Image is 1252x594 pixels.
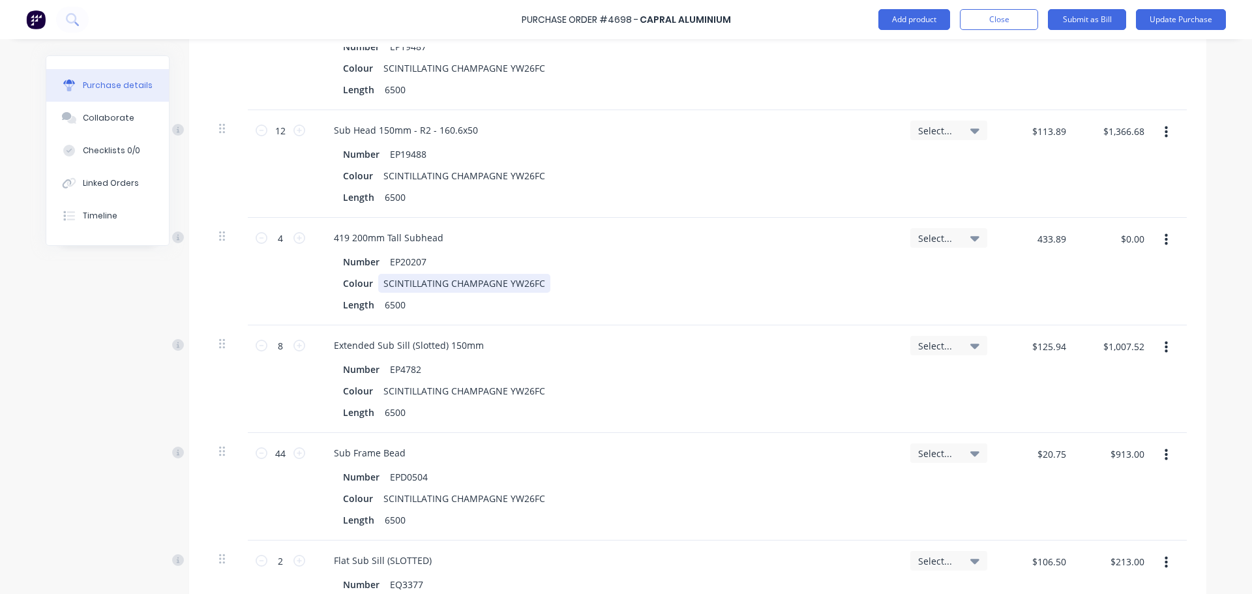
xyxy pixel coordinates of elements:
div: 6500 [380,295,411,314]
div: 6500 [380,511,411,529]
div: Colour [338,274,378,293]
div: Number [338,145,385,164]
span: Select... [918,447,957,460]
div: SCINTILLATING CHAMPAGNE YW26FC [378,489,550,508]
button: Purchase details [46,69,169,102]
button: Timeline [46,200,169,232]
div: Length [338,80,380,99]
div: EP20207 [385,252,432,271]
span: Select... [918,124,957,138]
button: Collaborate [46,102,169,134]
div: Number [338,575,385,594]
div: Number [338,252,385,271]
div: Purchase details [83,80,153,91]
button: Close [960,9,1038,30]
div: Length [338,188,380,207]
div: Timeline [83,210,117,222]
div: Extended Sub Sill (Slotted) 150mm [323,336,494,355]
div: Checklists 0/0 [83,145,140,156]
div: Number [338,360,385,379]
div: Length [338,511,380,529]
div: SCINTILLATING CHAMPAGNE YW26FC [378,59,550,78]
div: SCINTILLATING CHAMPAGNE YW26FC [378,381,550,400]
div: Sub Head 150mm - R2 - 160.6x50 [323,121,488,140]
div: Capral Aluminium [640,13,731,27]
button: Linked Orders [46,167,169,200]
span: Select... [918,231,957,245]
div: 6500 [380,403,411,422]
div: SCINTILLATING CHAMPAGNE YW26FC [378,274,550,293]
div: Length [338,295,380,314]
div: EQ3377 [385,575,428,594]
button: Checklists 0/0 [46,134,169,167]
div: 6500 [380,188,411,207]
div: Purchase Order #4698 - [522,13,638,27]
div: EPD0504 [385,468,433,486]
div: Linked Orders [83,177,139,189]
span: Select... [918,554,957,568]
button: Add product [878,9,950,30]
div: Collaborate [83,112,134,124]
span: Select... [918,339,957,353]
div: 419 200mm Tall Subhead [323,228,454,247]
div: Colour [338,381,378,400]
div: Colour [338,489,378,508]
div: Sub Frame Bead [323,443,416,462]
div: SCINTILLATING CHAMPAGNE YW26FC [378,166,550,185]
div: 6500 [380,80,411,99]
div: Length [338,403,380,422]
button: Update Purchase [1136,9,1226,30]
div: EP4782 [385,360,426,379]
div: Colour [338,59,378,78]
div: Flat Sub Sill (SLOTTED) [323,551,442,570]
button: Submit as Bill [1048,9,1126,30]
div: EP19488 [385,145,432,164]
div: Colour [338,166,378,185]
img: Factory [26,10,46,29]
div: Number [338,468,385,486]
